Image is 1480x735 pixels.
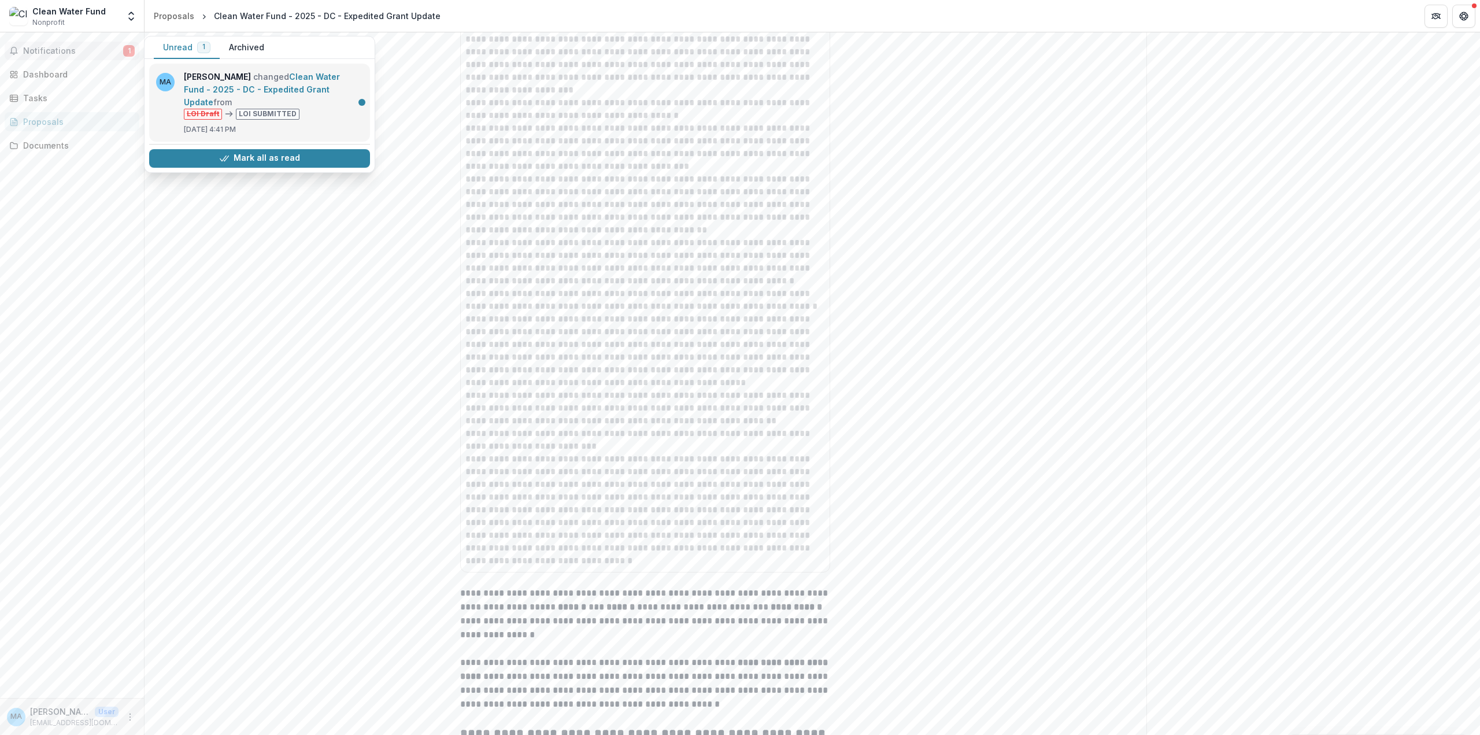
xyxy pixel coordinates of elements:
[123,5,139,28] button: Open entity switcher
[30,706,90,718] p: [PERSON_NAME]
[9,7,28,25] img: Clean Water Fund
[23,46,123,56] span: Notifications
[214,10,441,22] div: Clean Water Fund - 2025 - DC - Expedited Grant Update
[149,149,370,168] button: Mark all as read
[23,116,130,128] div: Proposals
[5,88,139,108] a: Tasks
[202,43,205,51] span: 1
[123,710,137,724] button: More
[220,36,273,59] button: Archived
[1424,5,1448,28] button: Partners
[154,10,194,22] div: Proposals
[23,139,130,152] div: Documents
[184,71,363,120] p: changed from
[149,8,445,24] nav: breadcrumb
[5,42,139,60] button: Notifications1
[30,718,119,728] p: [EMAIL_ADDRESS][DOMAIN_NAME]
[5,136,139,155] a: Documents
[154,36,220,59] button: Unread
[95,707,119,717] p: User
[23,68,130,80] div: Dashboard
[123,45,135,57] span: 1
[23,92,130,104] div: Tasks
[184,72,340,107] a: Clean Water Fund - 2025 - DC - Expedited Grant Update
[5,112,139,131] a: Proposals
[32,5,106,17] div: Clean Water Fund
[149,8,199,24] a: Proposals
[10,713,22,721] div: Maher Akremi
[5,65,139,84] a: Dashboard
[32,17,65,28] span: Nonprofit
[1452,5,1475,28] button: Get Help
